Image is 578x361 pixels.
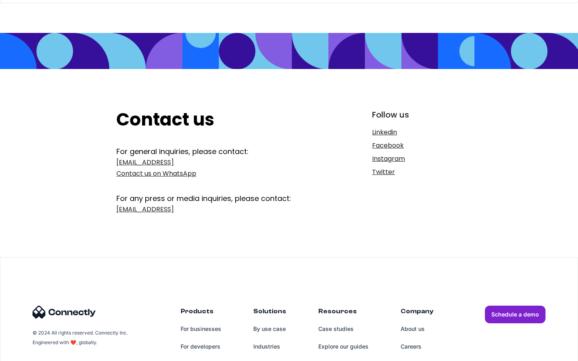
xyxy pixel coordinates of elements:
a: [EMAIL_ADDRESS] [116,204,320,215]
a: Instagram [372,153,462,164]
h2: Contact us [116,109,320,130]
a: Twitter [372,166,462,178]
div: For any press or media inquiries, please contact: [116,181,320,204]
a: By use case [253,320,286,338]
a: Case studies [318,320,368,338]
img: Connectly Logo [33,306,96,318]
div: Resources [318,306,368,320]
a: Careers [401,338,433,355]
a: For developers [181,338,221,355]
aside: Language selected: English [8,347,48,358]
a: Industries [253,338,286,355]
form: Get In Touch Form [116,146,320,217]
a: About us [401,320,433,338]
div: Company [401,306,433,320]
a: Explore our guides [318,338,368,355]
a: [EMAIL_ADDRESS]Contact us on WhatsApp [116,157,320,179]
a: Facebook [372,140,462,151]
a: Linkedin [372,127,462,138]
div: For general inquiries, please contact: [116,146,320,157]
div: © 2024 All rights reserved. Connectly Inc. Engineered with ❤️, globally. [33,328,129,347]
a: Schedule a demo [485,306,545,323]
div: Products [181,306,221,320]
ul: Language list [16,347,48,358]
div: Follow us [372,109,462,120]
a: For businesses [181,320,221,338]
div: Solutions [253,306,286,320]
